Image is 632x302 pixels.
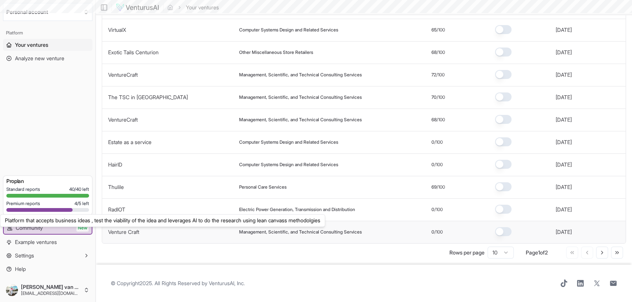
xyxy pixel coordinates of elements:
[538,249,540,256] span: 1
[431,229,434,235] span: 0
[6,284,18,296] img: ACg8ocJZ9HdxkRYuZitWL6xJzjLlKaJGRxP52ZduC6wjyW_Q16D3117X=s96-c
[108,228,139,236] button: Venture Craft
[556,183,572,191] button: [DATE]
[108,139,152,145] a: Estate as a service
[556,116,572,123] button: [DATE]
[108,183,124,191] button: Thulile
[108,161,122,168] a: HairID
[556,228,572,236] button: [DATE]
[21,284,80,290] span: [PERSON_NAME] van der [PERSON_NAME]
[108,27,126,33] a: VirtualX
[437,27,445,33] span: /100
[545,249,548,256] span: 2
[431,184,437,190] span: 69
[3,263,92,275] a: Help
[15,265,26,273] span: Help
[449,249,485,256] p: Rows per page
[239,117,362,123] span: Management, Scientific, and Technical Consulting Services
[431,72,436,78] span: 72
[3,27,92,39] div: Platform
[3,52,92,64] a: Analyze new venture
[108,206,125,213] button: RadIOT
[108,94,188,101] button: The TSC in [GEOGRAPHIC_DATA]
[431,162,434,168] span: 0
[437,49,445,55] span: /100
[239,49,313,55] span: Other Miscellaneous Store Retailers
[556,206,572,213] button: [DATE]
[431,27,437,33] span: 65
[69,186,89,192] span: 40 / 40 left
[436,72,445,78] span: /100
[5,217,320,224] p: Platform that accepts business ideas , test the viability of the idea and leverages AI to do the ...
[209,280,244,286] a: VenturusAI, Inc
[3,250,92,262] button: Settings
[434,162,443,168] span: /100
[239,94,362,100] span: Management, Scientific, and Technical Consulting Services
[556,94,572,101] button: [DATE]
[21,290,80,296] span: [EMAIL_ADDRESS][DOMAIN_NAME]
[431,139,434,145] span: 0
[556,49,572,56] button: [DATE]
[556,161,572,168] button: [DATE]
[108,116,138,123] a: VentureCraft
[108,71,138,78] a: VentureCraft
[434,139,443,145] span: /100
[16,224,43,232] span: Community
[108,138,152,146] button: Estate as a service
[431,117,437,123] span: 68
[15,238,57,246] span: Example ventures
[556,26,572,34] button: [DATE]
[15,41,48,49] span: Your ventures
[239,27,338,33] span: Computer Systems Design and Related Services
[111,280,245,287] span: © Copyright 2025 . All Rights Reserved by .
[431,49,437,55] span: 68
[3,236,92,248] a: Example ventures
[239,162,338,168] span: Computer Systems Design and Related Services
[431,94,437,100] span: 70
[434,207,443,213] span: /100
[108,206,125,213] a: RadIOT
[431,207,434,213] span: 0
[108,71,138,79] button: VentureCraft
[540,249,545,256] span: of
[108,184,124,190] a: Thulile
[556,138,572,146] button: [DATE]
[556,71,572,79] button: [DATE]
[15,252,34,259] span: Settings
[15,55,64,62] span: Analyze new venture
[526,249,538,256] span: Page
[239,184,287,190] span: Personal Care Services
[76,224,89,232] span: New
[3,281,92,299] button: [PERSON_NAME] van der [PERSON_NAME][EMAIL_ADDRESS][DOMAIN_NAME]
[434,229,443,235] span: /100
[239,229,362,235] span: Management, Scientific, and Technical Consulting Services
[3,39,92,51] a: Your ventures
[437,94,445,100] span: /100
[108,94,188,100] a: The TSC in [GEOGRAPHIC_DATA]
[108,49,159,56] button: Exotic Tails Centurion
[6,177,89,185] h3: Pro plan
[437,117,445,123] span: /100
[239,139,338,145] span: Computer Systems Design and Related Services
[239,72,362,78] span: Management, Scientific, and Technical Consulting Services
[4,222,92,234] a: CommunityNew
[108,26,126,34] button: VirtualX
[6,201,40,207] span: Premium reports
[108,229,139,235] a: Venture Craft
[108,49,159,55] a: Exotic Tails Centurion
[6,186,40,192] span: Standard reports
[437,184,445,190] span: /100
[74,201,89,207] span: 4 / 5 left
[239,207,355,213] span: Electric Power Generation, Transmission and Distribution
